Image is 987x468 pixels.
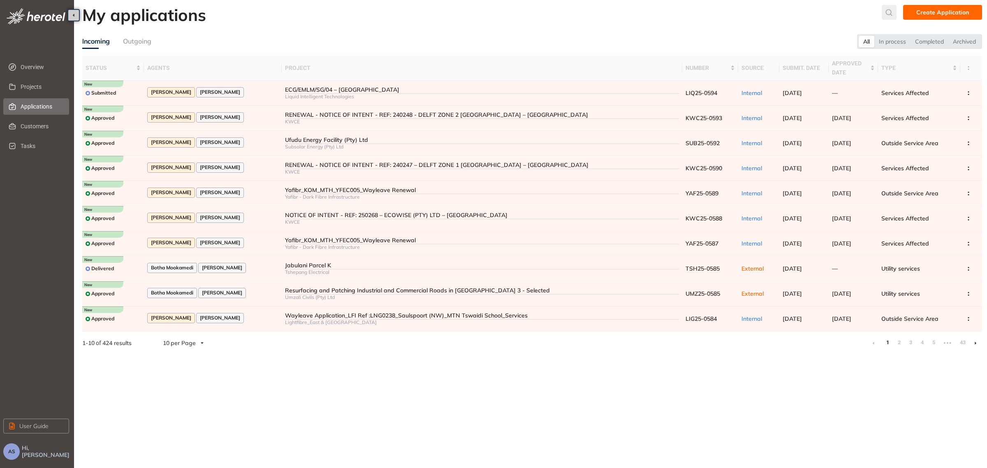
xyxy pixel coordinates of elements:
span: TSH25-0585 [686,265,720,272]
span: [DATE] [783,190,802,197]
span: Projects [21,79,63,95]
span: Internal [741,89,762,97]
th: agents [144,56,282,81]
span: [DATE] [783,114,802,122]
span: Delivered [91,266,114,271]
button: AS [3,443,20,460]
th: type [878,56,960,81]
span: approved date [832,59,869,77]
li: 4 [918,336,926,350]
span: [PERSON_NAME] [200,139,240,145]
span: Submitted [91,90,116,96]
span: Services Affected [881,240,929,247]
div: RENEWAL - NOTICE OF INTENT - REF: 240247 – DELFT ZONE 1 [GEOGRAPHIC_DATA] – [GEOGRAPHIC_DATA] [285,162,679,169]
span: Utility services [881,290,920,297]
a: 1 [883,336,892,349]
h2: My applications [82,5,206,25]
div: Yafibr_KOM_MTH_YFEC005_Wayleave Renewal [285,237,679,244]
th: status [82,56,144,81]
span: SUB25-0592 [686,139,720,147]
a: 3 [906,336,915,349]
button: Create Application [903,5,982,20]
span: Create Application [916,8,969,17]
span: [PERSON_NAME] [200,164,240,170]
span: [PERSON_NAME] [151,89,191,95]
span: [PERSON_NAME] [200,114,240,120]
div: In process [874,36,911,47]
a: 5 [929,336,938,349]
span: Outside Service Area [881,190,938,197]
span: [PERSON_NAME] [202,290,242,296]
span: Approved [91,215,114,221]
span: [DATE] [783,265,802,272]
span: [PERSON_NAME] [151,114,191,120]
span: Approved [91,316,114,322]
div: Outgoing [123,36,151,46]
span: [PERSON_NAME] [151,240,191,246]
span: External [741,265,764,272]
a: 43 [957,336,966,349]
span: — [832,89,838,97]
span: [PERSON_NAME] [200,240,240,246]
span: [DATE] [832,139,851,147]
th: project [282,56,682,81]
span: [DATE] [783,290,802,297]
span: Internal [741,139,762,147]
span: [PERSON_NAME] [200,190,240,195]
span: [DATE] [783,89,802,97]
li: Next Page [969,336,982,350]
span: Outside Service Area [881,315,938,322]
span: Internal [741,240,762,247]
span: [PERSON_NAME] [200,215,240,220]
span: Tasks [21,138,63,154]
li: 1 [883,336,892,350]
div: KWCE [285,119,679,125]
span: [DATE] [832,114,851,122]
a: 2 [895,336,903,349]
span: [DATE] [832,240,851,247]
a: 4 [918,336,926,349]
span: type [881,63,951,72]
span: Utility services [881,265,920,272]
div: Tshepang Electrical [285,269,679,275]
span: [DATE] [783,139,802,147]
span: [PERSON_NAME] [202,265,242,271]
span: [PERSON_NAME] [151,164,191,170]
span: Approved [91,291,114,297]
span: LIG25-0584 [686,315,717,322]
span: [PERSON_NAME] [151,215,191,220]
span: AS [8,449,15,454]
li: Next 5 Pages [941,336,954,350]
div: Incoming [82,36,110,46]
div: ECG/EMLM/SG/04 – [GEOGRAPHIC_DATA] [285,86,679,93]
span: ••• [941,336,954,350]
div: Archived [948,36,980,47]
li: 3 [906,336,915,350]
span: [DATE] [832,315,851,322]
span: [DATE] [832,290,851,297]
span: Botha Mookamedi [151,265,193,271]
li: 5 [929,336,938,350]
span: External [741,290,764,297]
span: UMZ25-0585 [686,290,720,297]
span: Outside Service Area [881,139,938,147]
th: number [682,56,738,81]
div: Jabulani Parcel K [285,262,679,269]
span: Approved [91,190,114,196]
span: Services Affected [881,89,929,97]
div: of [69,338,145,348]
div: Liquid Intelligent Technologies [285,94,679,100]
div: NOTICE OF INTENT - REF: 250268 – ECOWISE (PTY) LTD – [GEOGRAPHIC_DATA] [285,212,679,219]
div: Umzali Civils (Pty) Ltd [285,294,679,300]
div: Resurfacing and Patching Industrial and Commercial Roads in [GEOGRAPHIC_DATA] 3 - Selected [285,287,679,294]
span: [PERSON_NAME] [151,315,191,321]
span: KWC25-0590 [686,164,722,172]
span: Services Affected [881,114,929,122]
span: Internal [741,190,762,197]
strong: 1 - 10 [82,339,95,347]
span: Services Affected [881,164,929,172]
span: Overview [21,59,63,75]
span: number [686,63,729,72]
span: User Guide [19,422,49,431]
span: [DATE] [783,215,802,222]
